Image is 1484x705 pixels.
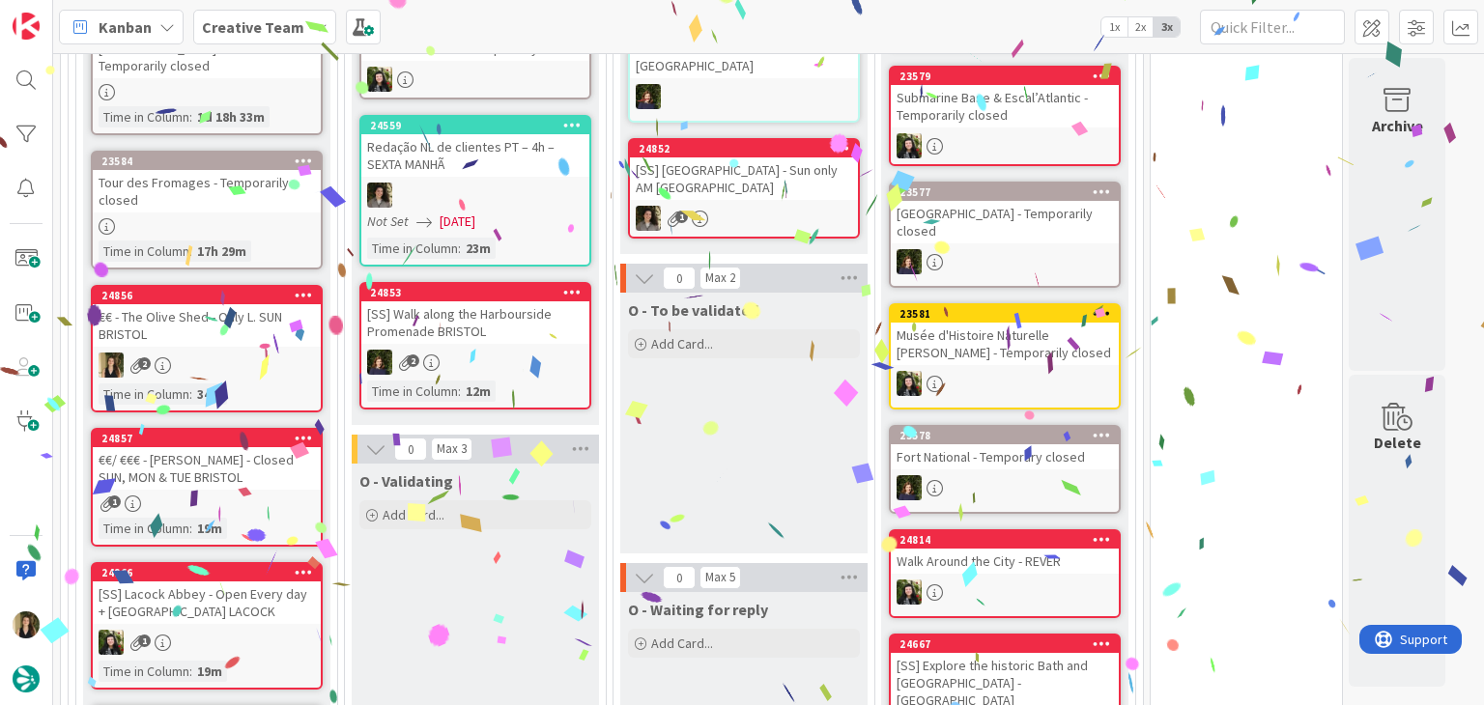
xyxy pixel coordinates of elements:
div: BC [891,579,1119,605]
div: 24866 [93,564,321,581]
div: 24814 [891,531,1119,549]
img: MS [636,206,661,231]
span: 1x [1101,17,1127,37]
span: 0 [663,267,696,290]
img: MC [636,84,661,109]
i: Not Set [367,212,409,230]
div: MC [361,350,589,375]
div: 23578Fort National - Temporary closed [891,427,1119,469]
div: 23577 [891,183,1119,201]
div: SP [93,352,321,378]
div: 24667 [891,635,1119,653]
div: MC [630,84,858,109]
div: Archive [1372,114,1423,137]
div: 24857 [93,430,321,447]
div: Time in Column [99,240,189,262]
img: BC [367,67,392,92]
div: 24853 [361,284,589,301]
div: 23578 [899,429,1119,442]
div: 24852 [639,142,858,155]
div: MS [630,206,858,231]
div: 24856 [101,289,321,302]
div: MC [891,475,1119,500]
div: 23581 [891,305,1119,323]
div: 24856€€ - The Olive Shed - Only L. SUN BRISTOL [93,287,321,347]
span: 1 [138,634,151,647]
span: 2x [1127,17,1154,37]
div: 24852 [630,140,858,157]
div: Walk Around the City - REVER [891,549,1119,574]
div: BC [891,133,1119,158]
div: 24866 [101,566,321,579]
span: : [458,381,461,402]
div: Max 3 [437,444,467,454]
span: 1 [675,211,688,223]
div: 23581Musée d'Histoire Naturelle [PERSON_NAME] - Temporarily closed [891,305,1119,365]
img: Visit kanbanzone.com [13,13,40,40]
div: 1d 18h 33m [192,106,270,127]
img: MS [367,183,392,208]
div: 24814Walk Around the City - REVER [891,531,1119,574]
div: Fort National - Temporary closed [891,444,1119,469]
div: MS [361,183,589,208]
img: BC [897,579,922,605]
img: BC [897,371,922,396]
b: Creative Team [202,17,304,37]
div: 24559Redação NL de clientes PT – 4h – SEXTA MANHÃ [361,117,589,177]
img: SP [99,352,124,378]
div: Time in Column [367,238,458,259]
div: MC [891,249,1119,274]
span: 1 [108,495,121,508]
div: 24559 [370,119,589,132]
div: TRAVEL STYLES MATRIX - FAMILIES - [GEOGRAPHIC_DATA] [630,36,858,78]
div: Submarine Base & Escal’Atlantic - Temporarily closed [891,85,1119,127]
span: Add Card... [651,335,713,352]
div: Time in Column [99,518,189,539]
div: Time in Column [99,383,189,405]
div: 24857€€/ €€€ - [PERSON_NAME] - Closed SUN, MON & TUE BRISTOL [93,430,321,490]
span: 3x [1154,17,1180,37]
div: BC [361,67,589,92]
div: 23578 [891,427,1119,444]
div: 12m [461,381,496,402]
span: : [189,661,192,682]
div: 23584 [101,155,321,168]
div: Time in Column [99,661,189,682]
div: 24814 [899,533,1119,547]
img: MC [897,475,922,500]
span: Kanban [99,15,152,39]
div: 24856 [93,287,321,304]
span: : [189,518,192,539]
div: [SS] Lacock Abbey - Open Every day + [GEOGRAPHIC_DATA] LACOCK [93,581,321,624]
img: BC [897,133,922,158]
span: Add Card... [651,634,713,652]
span: : [189,240,192,262]
input: Quick Filter... [1200,10,1345,44]
div: 23584Tour des Fromages - Temporarily closed [93,153,321,212]
div: 34m [192,383,227,405]
img: BC [99,630,124,655]
div: 24852[SS] [GEOGRAPHIC_DATA] - Sun only AM [GEOGRAPHIC_DATA] [630,140,858,200]
div: Musée d'Histoire Naturelle [PERSON_NAME] - Temporarily closed [891,323,1119,365]
span: : [458,238,461,259]
span: Add Card... [383,506,444,523]
img: SP [13,611,40,638]
div: Redação NL de clientes PT – 4h – SEXTA MANHÃ [361,134,589,177]
span: O - To be validated [628,300,758,320]
div: 23581 [899,307,1119,321]
span: Support [41,3,88,26]
div: BC [93,630,321,655]
div: 24853 [370,286,589,299]
span: 0 [394,437,427,461]
img: MC [897,249,922,274]
div: 23m [461,238,496,259]
div: €€/ €€€ - [PERSON_NAME] - Closed SUN, MON & TUE BRISTOL [93,447,321,490]
div: 24853[SS] Walk along the Harbourside Promenade BRISTOL [361,284,589,344]
div: Tour des Fromages - Temporarily closed [93,170,321,212]
span: [DATE] [440,211,475,232]
div: 24857 [101,432,321,445]
div: 23577[GEOGRAPHIC_DATA] - Temporarily closed [891,183,1119,243]
div: 23579Submarine Base & Escal’Atlantic - Temporarily closed [891,68,1119,127]
div: 23584 [93,153,321,170]
div: Time in Column [99,106,189,127]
